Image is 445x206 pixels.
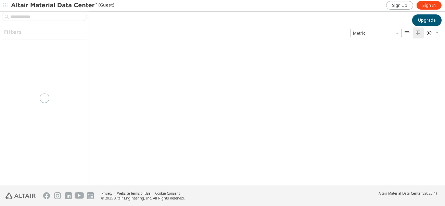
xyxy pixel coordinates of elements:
[11,2,98,9] img: Altair Material Data Center
[155,191,180,196] a: Cookie Consent
[101,191,112,196] a: Privacy
[424,27,442,38] button: Theme
[402,27,413,38] button: Table View
[5,193,36,199] img: Altair Engineering
[101,196,185,201] div: © 2025 Altair Engineering, Inc. All Rights Reserved.
[412,14,442,26] button: Upgrade
[117,191,150,196] a: Website Terms of Use
[379,191,437,196] div: (v2025.1)
[351,29,402,37] div: Unit System
[11,2,114,9] div: (Guest)
[418,18,436,23] span: Upgrade
[405,30,410,36] i: 
[413,27,424,38] button: Tile View
[386,1,413,10] a: Sign Up
[416,30,421,36] i: 
[392,3,407,8] span: Sign Up
[427,30,432,36] i: 
[422,3,436,8] span: Sign In
[351,29,402,37] span: Metric
[417,1,442,10] a: Sign In
[379,191,422,196] span: Altair Material Data Center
